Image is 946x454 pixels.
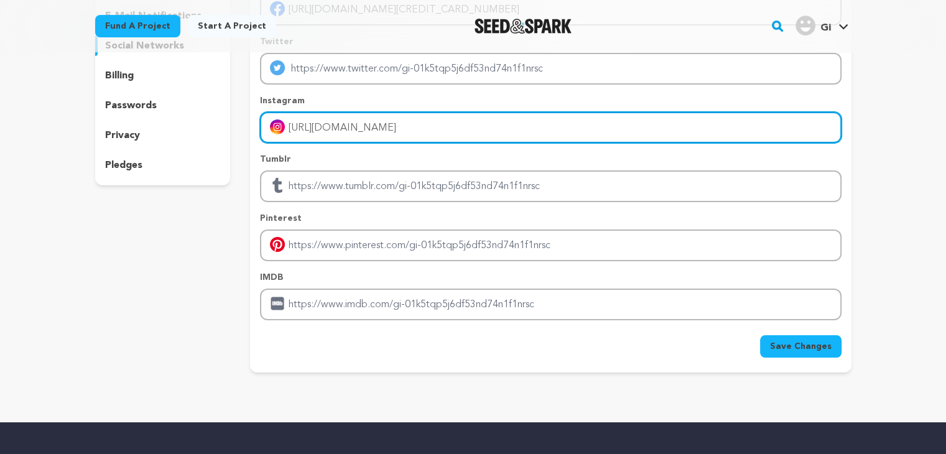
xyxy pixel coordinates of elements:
[770,340,832,353] span: Save Changes
[795,16,815,35] img: user.png
[260,289,841,320] input: Enter IMDB profile link
[95,66,231,86] button: billing
[270,119,285,134] img: instagram-mobile.svg
[475,19,572,34] a: Seed&Spark Homepage
[260,53,841,85] input: Enter twitter profile link
[793,13,851,35] a: Gi's Profile
[188,15,276,37] a: Start a project
[270,60,285,75] img: twitter-mobile.svg
[260,212,841,225] p: Pinterest
[793,13,851,39] span: Gi's Profile
[260,271,841,284] p: IMDB
[105,68,134,83] p: billing
[270,178,285,193] img: tumblr.svg
[270,237,285,252] img: pinterest-mobile.svg
[260,229,841,261] input: Enter pinterest profile link
[260,153,841,165] p: Tumblr
[820,23,831,33] span: Gi
[260,95,841,107] p: Instagram
[270,296,285,311] img: imdb.svg
[260,170,841,202] input: Enter tubmlr profile link
[95,15,180,37] a: Fund a project
[95,96,231,116] button: passwords
[105,128,140,143] p: privacy
[105,98,157,113] p: passwords
[795,16,831,35] div: Gi's Profile
[260,112,841,144] input: Enter instagram handle link
[105,158,142,173] p: pledges
[475,19,572,34] img: Seed&Spark Logo Dark Mode
[760,335,842,358] button: Save Changes
[95,126,231,146] button: privacy
[95,155,231,175] button: pledges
